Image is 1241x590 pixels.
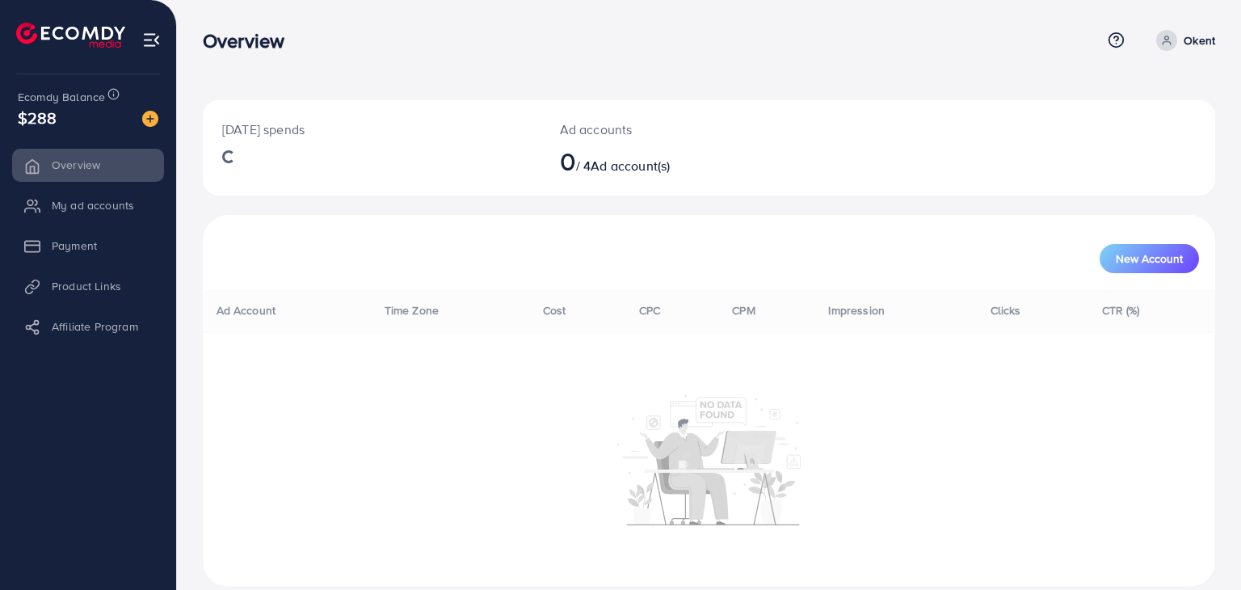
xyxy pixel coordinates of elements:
[1184,31,1215,50] p: Okent
[18,106,57,129] span: $288
[1150,30,1215,51] a: Okent
[16,23,125,48] img: logo
[1100,244,1199,273] button: New Account
[560,145,774,176] h2: / 4
[222,120,521,139] p: [DATE] spends
[203,29,297,53] h3: Overview
[142,111,158,127] img: image
[591,157,670,175] span: Ad account(s)
[560,120,774,139] p: Ad accounts
[560,142,576,179] span: 0
[142,31,161,49] img: menu
[18,89,105,105] span: Ecomdy Balance
[1116,253,1183,264] span: New Account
